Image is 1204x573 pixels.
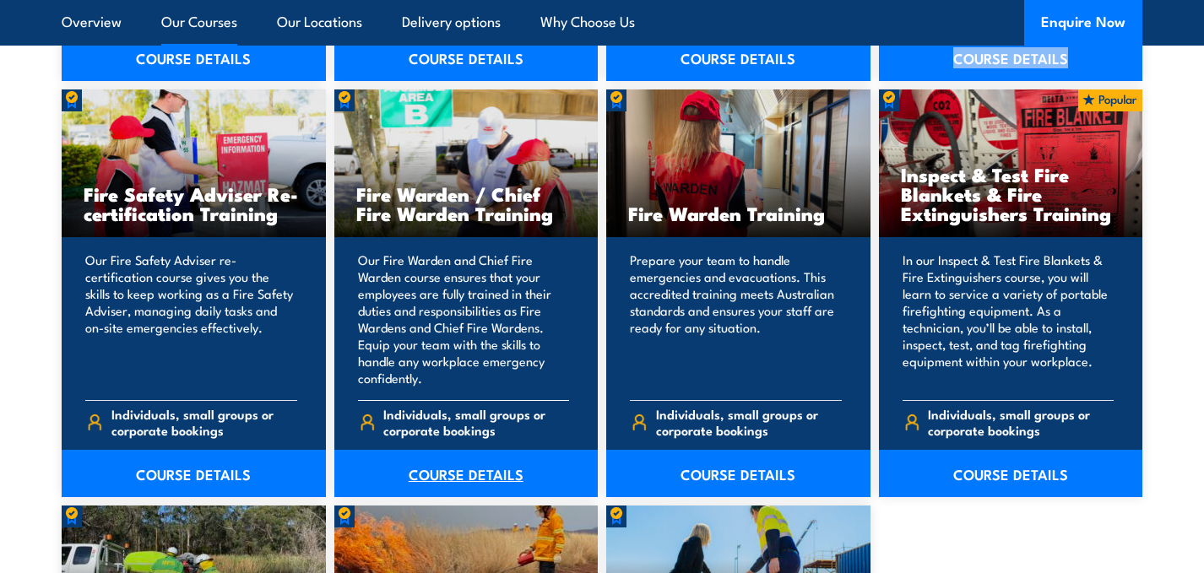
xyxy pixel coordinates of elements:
p: Our Fire Warden and Chief Fire Warden course ensures that your employees are fully trained in the... [358,251,570,387]
h3: Fire Warden Training [628,203,849,223]
a: COURSE DETAILS [606,34,870,81]
a: COURSE DETAILS [62,34,326,81]
h3: Inspect & Test Fire Blankets & Fire Extinguishers Training [901,165,1121,223]
h3: Fire Warden / Chief Fire Warden Training [356,184,577,223]
span: Individuals, small groups or corporate bookings [928,406,1114,438]
p: Our Fire Safety Adviser re-certification course gives you the skills to keep working as a Fire Sa... [85,251,297,387]
a: COURSE DETAILS [879,450,1143,497]
h3: Fire Safety Adviser Re-certification Training [84,184,304,223]
a: COURSE DETAILS [879,34,1143,81]
p: In our Inspect & Test Fire Blankets & Fire Extinguishers course, you will learn to service a vari... [903,251,1115,387]
a: COURSE DETAILS [334,34,599,81]
span: Individuals, small groups or corporate bookings [656,406,842,438]
p: Prepare your team to handle emergencies and evacuations. This accredited training meets Australia... [630,251,842,387]
a: COURSE DETAILS [62,450,326,497]
span: Individuals, small groups or corporate bookings [111,406,297,438]
a: COURSE DETAILS [606,450,870,497]
a: COURSE DETAILS [334,450,599,497]
span: Individuals, small groups or corporate bookings [383,406,569,438]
